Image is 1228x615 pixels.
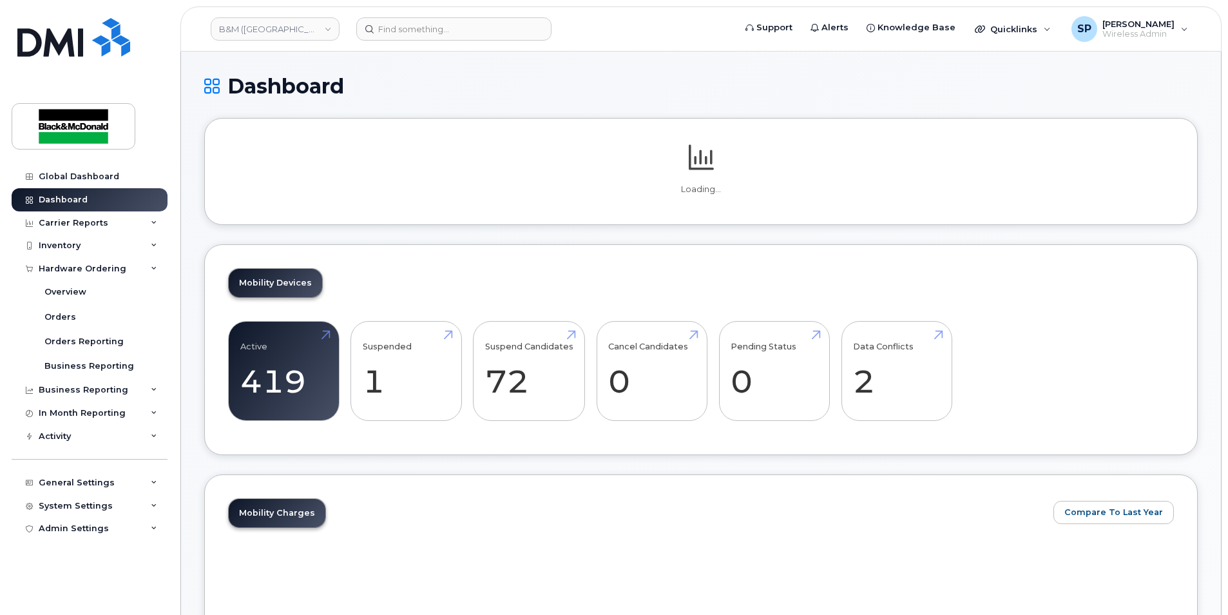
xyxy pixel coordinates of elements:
[1064,506,1163,518] span: Compare To Last Year
[485,329,573,414] a: Suspend Candidates 72
[229,499,325,527] a: Mobility Charges
[363,329,450,414] a: Suspended 1
[608,329,695,414] a: Cancel Candidates 0
[204,75,1198,97] h1: Dashboard
[853,329,940,414] a: Data Conflicts 2
[731,329,818,414] a: Pending Status 0
[229,269,322,297] a: Mobility Devices
[228,184,1174,195] p: Loading...
[240,329,327,414] a: Active 419
[1053,501,1174,524] button: Compare To Last Year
